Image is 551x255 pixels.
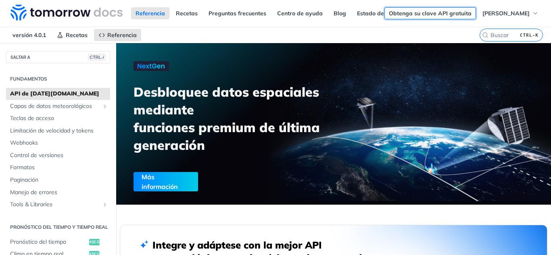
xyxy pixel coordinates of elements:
[6,187,110,199] a: Manejo de errores
[13,31,46,39] font: versión 4.0.1
[6,149,110,162] a: Control de versiones
[131,7,169,19] a: Referencia
[10,102,92,110] font: Capas de datos meteorológicos
[10,224,108,230] font: Pronóstico del tiempo y tiempo real
[10,151,63,159] font: Control de versiones
[273,7,327,19] a: Centro de ayuda
[10,164,35,171] font: Formatos
[353,7,407,19] a: Estado de la API
[10,55,30,60] font: SALTAR A
[6,236,110,248] a: Pronóstico del tiempoconseguir
[357,10,402,17] font: Estado de la API
[171,7,202,19] a: Recetas
[134,119,320,153] font: funciones premium de última generación
[482,32,488,38] svg: Buscar
[204,7,271,19] a: Preguntas frecuentes
[10,90,99,97] font: API de [DATE][DOMAIN_NAME]
[10,176,38,183] font: Paginación
[6,100,110,112] a: Capas de datos meteorológicosMostrar subpáginas para capas de datos meteorológicos
[10,76,47,82] font: Fundamentos
[329,7,351,19] a: Blog
[518,31,541,39] kbd: CTRL-K
[10,139,38,146] font: Webhooks
[102,201,108,208] button: Show subpages for Tools & Libraries
[10,4,123,21] img: Documentación de la API meteorológica de Tomorrow.io
[6,88,110,100] a: API de [DATE][DOMAIN_NAME]
[6,125,110,137] a: Limitación de velocidad y tokens
[10,201,100,209] span: Tools & Libraries
[384,7,476,19] a: Obtenga su clave API gratuita
[94,29,141,41] a: Referencia
[6,112,110,124] a: Teclas de acceso
[10,114,54,122] font: Teclas de acceso
[176,10,198,17] font: Recetas
[277,10,323,17] font: Centro de ayuda
[334,10,346,17] font: Blog
[6,51,110,63] button: SALTAR ACTRL-/
[134,172,301,191] a: Más información
[136,10,165,17] font: Referencia
[88,54,106,60] span: CTRL-/
[107,31,137,39] font: Referencia
[10,127,94,134] font: Limitación de velocidad y tokens
[6,137,110,149] a: Webhooks
[52,29,92,41] a: Recetas
[134,61,169,71] img: Próxima generación
[209,10,266,17] font: Preguntas frecuentes
[6,199,110,211] a: Tools & LibrariesShow subpages for Tools & Libraries
[478,7,543,19] button: [PERSON_NAME]
[10,238,66,245] font: Pronóstico del tiempo
[82,239,106,245] font: conseguir
[6,162,110,174] a: Formatos
[134,84,319,118] font: Desbloquee datos espaciales mediante
[66,31,88,39] font: Recetas
[389,10,472,17] font: Obtenga su clave API gratuita
[6,174,110,186] a: Paginación
[482,10,530,17] font: [PERSON_NAME]
[10,189,57,196] font: Manejo de errores
[142,173,178,191] font: Más información
[102,103,108,110] button: Mostrar subpáginas para capas de datos meteorológicos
